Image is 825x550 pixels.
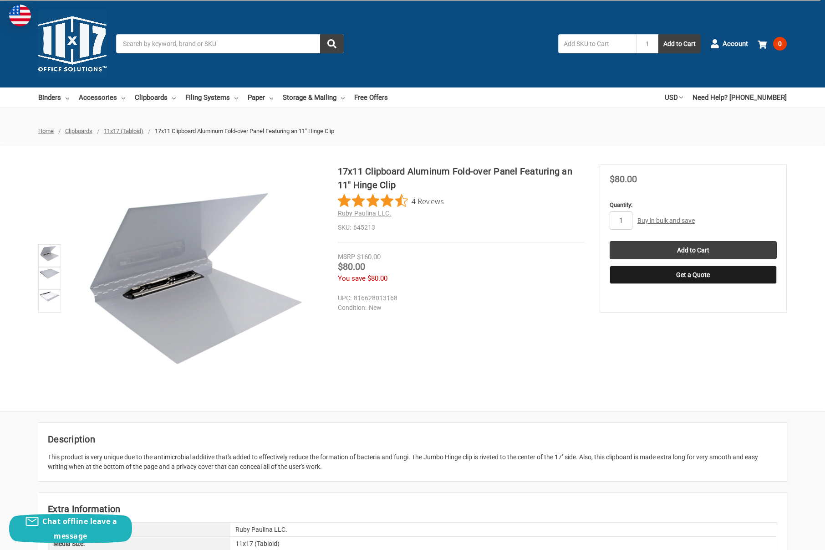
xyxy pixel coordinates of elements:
[412,194,444,208] span: 4 Reviews
[338,293,351,303] dt: UPC:
[723,39,748,49] span: Account
[79,87,125,108] a: Accessories
[338,261,365,272] span: $80.00
[610,200,777,210] label: Quantity:
[9,514,132,543] button: Chat offline leave a message
[357,253,381,261] span: $160.00
[338,274,366,283] span: You save
[38,10,107,78] img: 11x17.com
[558,34,637,53] input: Add SKU to Cart
[758,32,787,56] a: 0
[155,128,334,134] span: 17x11 Clipboard Aluminum Fold-over Panel Featuring an 11" Hinge Clip
[38,87,69,108] a: Binders
[48,523,230,536] div: Brand:
[230,523,777,536] div: Ruby Paulina LLC.
[338,164,585,192] h1: 17x11 Clipboard Aluminum Fold-over Panel Featuring an 11" Hinge Clip
[354,87,388,108] a: Free Offers
[104,128,143,134] a: 11x17 (Tabloid)
[338,223,585,232] dd: 645213
[637,217,695,224] a: Buy in bulk and save
[338,293,581,303] dd: 816628013168
[48,502,777,516] h2: Extra Information
[48,452,777,472] div: This product is very unique due to the antimicrobial additive that's added to effectively reduce ...
[710,32,748,56] a: Account
[338,194,444,208] button: Rated 4.5 out of 5 stars from 4 reviews. Jump to reviews.
[665,87,683,108] a: USD
[48,432,777,446] h2: Description
[40,268,60,279] img: 17x11 Clipboard Aluminum Fold-over Panel Featuring an 11" Hinge Clip
[338,303,367,313] dt: Condition:
[610,174,637,185] span: $80.00
[81,189,309,368] img: 17x11 Clipboard Aluminum Fold-over Panel Featuring an 11" Hinge Clip
[658,34,701,53] button: Add to Cart
[40,291,60,302] img: 17x11 Clipboard Hardboard Panel Featuring a Jumbo Board Clip Brown
[338,223,351,232] dt: SKU:
[40,246,60,262] img: 17x11 Clipboard Aluminum Fold-over Panel Featuring an 11" Hinge Clip
[338,210,392,217] a: Ruby Paulina LLC.
[338,303,581,313] dd: New
[116,34,344,53] input: Search by keyword, brand or SKU
[367,274,387,283] span: $80.00
[38,128,54,134] a: Home
[610,266,777,284] button: Get a Quote
[248,87,273,108] a: Paper
[693,87,787,108] a: Need Help? [PHONE_NUMBER]
[9,5,31,26] img: duty and tax information for United States
[283,87,345,108] a: Storage & Mailing
[135,87,176,108] a: Clipboards
[338,252,355,262] div: MSRP
[185,87,238,108] a: Filing Systems
[610,241,777,259] input: Add to Cart
[65,128,92,134] a: Clipboards
[42,516,117,541] span: Chat offline leave a message
[773,37,787,51] span: 0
